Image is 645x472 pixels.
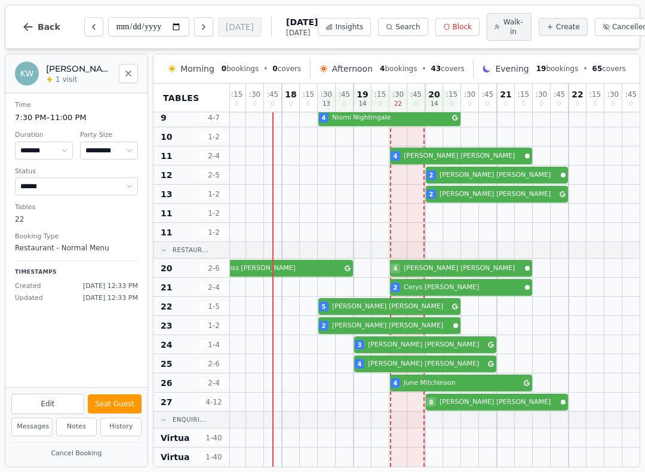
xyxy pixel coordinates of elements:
[163,92,199,104] span: Tables
[557,101,561,107] span: 0
[11,394,84,414] button: Edit
[272,64,301,73] span: covers
[378,18,428,36] button: Search
[368,340,486,350] span: [PERSON_NAME] [PERSON_NAME]
[322,302,326,311] span: 5
[332,321,451,331] span: [PERSON_NAME] [PERSON_NAME]
[429,190,434,199] span: 2
[500,90,511,99] span: 21
[357,90,368,99] span: 19
[440,189,557,200] span: [PERSON_NAME] [PERSON_NAME]
[84,17,103,36] button: Previous day
[15,167,138,177] dt: Status
[271,101,274,107] span: 0
[440,170,558,180] span: [PERSON_NAME] [PERSON_NAME]
[11,446,142,461] button: Cancel Booking
[161,207,172,219] span: 11
[321,91,332,98] span: : 30
[318,18,371,36] button: Insights
[161,320,172,332] span: 23
[194,17,213,36] button: Next day
[83,293,138,304] span: [DATE] 12:33 PM
[199,151,228,161] span: 2 - 4
[267,91,278,98] span: : 45
[15,112,138,124] dd: 7:30 PM – 11:00 PM
[504,101,508,107] span: 0
[539,101,543,107] span: 0
[358,360,362,369] span: 4
[322,321,326,330] span: 2
[589,91,601,98] span: : 15
[263,64,268,73] span: •
[15,268,138,277] p: Timestamps
[161,377,172,389] span: 26
[342,101,346,107] span: 0
[487,13,532,41] button: Walk-in
[322,114,326,122] span: 4
[450,101,453,107] span: 0
[249,91,260,98] span: : 30
[15,130,73,140] dt: Duration
[446,91,457,98] span: : 15
[286,16,318,28] span: [DATE]
[332,63,373,75] span: Afternoon
[358,341,362,350] span: 3
[394,283,398,292] span: 2
[161,281,172,293] span: 21
[199,397,228,407] span: 4 - 12
[173,415,206,424] span: Enquiri...
[394,152,398,161] span: 4
[161,150,172,162] span: 11
[199,228,228,237] span: 1 - 2
[583,64,587,73] span: •
[431,64,465,73] span: covers
[560,191,566,197] svg: Google booking
[536,65,546,73] span: 19
[380,64,417,73] span: bookings
[332,302,450,312] span: [PERSON_NAME] [PERSON_NAME]
[404,378,521,388] span: June Mitchinson
[199,189,228,199] span: 1 - 2
[464,91,475,98] span: : 30
[576,101,579,107] span: 0
[253,101,256,107] span: 0
[524,380,530,386] svg: Google booking
[629,101,632,107] span: 0
[161,188,172,200] span: 13
[345,265,351,271] svg: Google booking
[592,64,626,73] span: covers
[119,64,138,83] button: Close
[222,64,259,73] span: bookings
[46,63,112,75] h2: [PERSON_NAME] Ward
[452,304,458,309] svg: Google booking
[452,115,458,121] svg: Google booking
[15,203,138,213] dt: Tables
[15,232,138,242] dt: Booking Type
[173,246,208,255] span: Restaur...
[15,281,41,292] span: Created
[161,112,167,124] span: 9
[56,75,77,84] span: 1 visit
[488,342,494,348] svg: Google booking
[374,91,386,98] span: : 15
[199,113,228,122] span: 4 - 7
[380,65,385,73] span: 4
[593,101,597,107] span: 0
[335,22,363,32] span: Insights
[482,91,493,98] span: : 45
[368,359,486,369] span: [PERSON_NAME] [PERSON_NAME]
[394,264,398,273] span: 4
[199,302,228,311] span: 1 - 5
[607,91,619,98] span: : 30
[199,452,228,462] span: 1 - 40
[199,170,228,180] span: 2 - 5
[592,65,603,73] span: 65
[180,63,214,75] span: Morning
[13,13,70,41] button: Back
[222,65,226,73] span: 0
[161,262,172,274] span: 20
[15,100,138,111] dt: Time
[289,101,293,107] span: 0
[536,91,547,98] span: : 30
[536,64,579,73] span: bookings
